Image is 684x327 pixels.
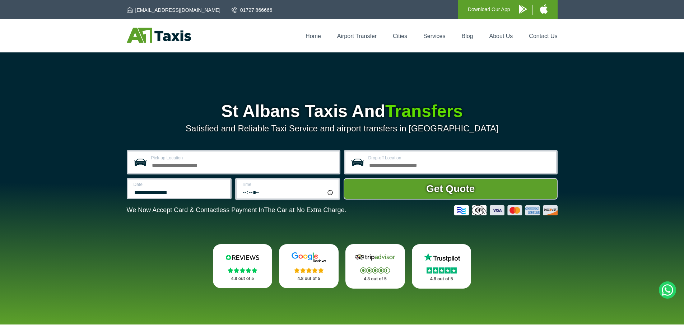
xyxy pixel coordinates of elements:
[127,103,558,120] h1: St Albans Taxis And
[420,275,464,284] p: 4.8 out of 5
[228,267,257,273] img: Stars
[529,33,557,39] a: Contact Us
[134,182,226,187] label: Date
[127,123,558,134] p: Satisfied and Reliable Taxi Service and airport transfers in [GEOGRAPHIC_DATA]
[127,6,220,14] a: [EMAIL_ADDRESS][DOMAIN_NAME]
[127,28,191,43] img: A1 Taxis St Albans LTD
[221,252,264,263] img: Reviews.io
[519,5,527,14] img: A1 Taxis Android App
[345,244,405,289] a: Tripadvisor Stars 4.8 out of 5
[213,244,273,288] a: Reviews.io Stars 4.8 out of 5
[151,156,335,160] label: Pick-up Location
[242,182,334,187] label: Time
[127,206,346,214] p: We Now Accept Card & Contactless Payment In
[354,252,397,263] img: Tripadvisor
[489,33,513,39] a: About Us
[232,6,273,14] a: 01727 866666
[287,274,331,283] p: 4.8 out of 5
[279,244,339,288] a: Google Stars 4.8 out of 5
[353,275,397,284] p: 4.8 out of 5
[294,267,324,273] img: Stars
[337,33,377,39] a: Airport Transfer
[420,252,463,263] img: Trustpilot
[360,267,390,274] img: Stars
[540,4,548,14] img: A1 Taxis iPhone App
[461,33,473,39] a: Blog
[393,33,407,39] a: Cities
[454,205,558,215] img: Credit And Debit Cards
[287,252,330,263] img: Google
[344,178,558,200] button: Get Quote
[423,33,445,39] a: Services
[412,244,471,289] a: Trustpilot Stars 4.8 out of 5
[468,5,510,14] p: Download Our App
[427,267,457,274] img: Stars
[221,274,265,283] p: 4.8 out of 5
[385,102,463,121] span: Transfers
[306,33,321,39] a: Home
[368,156,552,160] label: Drop-off Location
[264,206,346,214] span: The Car at No Extra Charge.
